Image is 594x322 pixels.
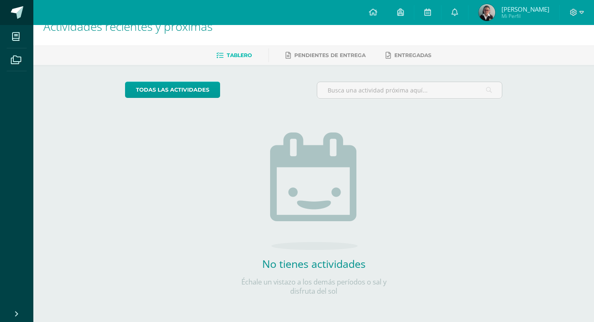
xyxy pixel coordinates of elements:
[294,52,366,58] span: Pendientes de entrega
[317,82,502,98] input: Busca una actividad próxima aquí...
[501,12,549,20] span: Mi Perfil
[386,49,431,62] a: Entregadas
[286,49,366,62] a: Pendientes de entrega
[216,49,252,62] a: Tablero
[125,82,220,98] a: todas las Actividades
[270,132,358,250] img: no_activities.png
[43,18,213,34] span: Actividades recientes y próximas
[479,4,495,21] img: d4646545995ae82894aa9954e72e3c1d.png
[231,277,397,296] p: Échale un vistazo a los demás períodos o sal y disfruta del sol
[394,52,431,58] span: Entregadas
[501,5,549,13] span: [PERSON_NAME]
[227,52,252,58] span: Tablero
[231,257,397,271] h2: No tienes actividades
